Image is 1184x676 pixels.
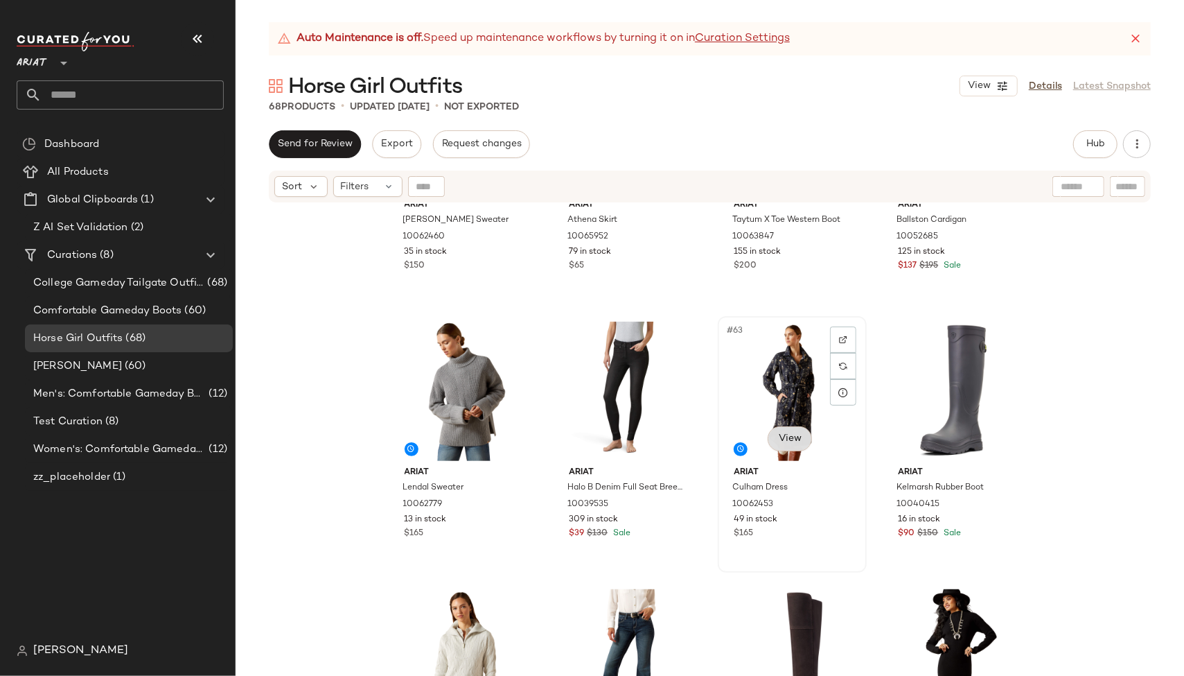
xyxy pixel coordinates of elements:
span: (1) [138,192,153,208]
span: Global Clipboards [47,192,138,208]
span: College Gameday Tailgate Outfits [33,275,204,291]
span: $137 [898,260,917,272]
span: Ariat [17,47,47,72]
span: Ariat [734,199,851,211]
div: Products [269,100,335,114]
span: All Products [47,164,109,180]
span: 10062460 [403,231,445,243]
span: Sale [610,529,630,538]
span: Ariat [405,199,522,211]
span: (8) [103,414,118,430]
span: 35 in stock [405,246,448,259]
span: Ballston Cardigan [896,214,966,227]
span: View [778,433,802,444]
img: svg%3e [839,362,847,370]
span: $150 [917,528,938,540]
span: Athena Skirt [567,214,617,227]
span: $165 [734,528,753,540]
span: Curations [47,248,97,263]
span: 155 in stock [734,246,781,259]
span: Ariat [898,467,1015,479]
span: Lendal Sweater [403,482,464,494]
span: 49 in stock [734,514,777,526]
span: 10062779 [403,499,443,511]
span: 68 [269,102,281,112]
span: $130 [587,528,608,540]
img: svg%3e [17,645,28,657]
span: • [435,98,439,115]
button: Send for Review [269,130,361,158]
span: Horse Girl Outfits [288,73,462,101]
span: 125 in stock [898,246,945,259]
span: 16 in stock [898,514,940,526]
span: Women's: Comfortable Gameday Boots [33,442,206,458]
span: [PERSON_NAME] Sweater [403,214,509,227]
span: (60) [182,303,206,319]
span: 10052685 [896,231,938,243]
span: Ariat [734,467,851,479]
span: $165 [405,528,424,540]
img: cfy_white_logo.C9jOOHJF.svg [17,32,134,51]
span: [PERSON_NAME] [33,643,128,659]
span: 10039535 [567,499,608,511]
img: 10040415_3-4_front.jpg [887,321,1026,461]
span: Ariat [569,467,686,479]
span: (8) [97,248,113,263]
span: $65 [569,260,584,272]
span: Sale [941,529,961,538]
button: Hub [1073,130,1117,158]
span: $39 [569,528,584,540]
span: 10063847 [732,231,774,243]
img: svg%3e [269,79,283,93]
div: Speed up maintenance workflows by turning it on in [277,31,790,47]
button: Request changes [433,130,530,158]
img: 10039535_front.jpg [558,321,697,461]
span: $150 [405,260,425,272]
span: Kelmarsh Rubber Boot [896,482,984,494]
span: 10062453 [732,499,773,511]
span: View [967,80,991,92]
button: View [768,426,812,451]
strong: Auto Maintenance is off. [297,31,423,47]
img: svg%3e [22,137,36,151]
span: Filters [341,180,369,194]
span: (2) [128,220,143,236]
img: 10062779_front.jpg [394,321,533,461]
span: $90 [898,528,914,540]
span: $195 [919,260,938,272]
span: Ariat [898,199,1015,211]
span: Halo B Denim Full Seat Breech [567,482,684,494]
p: updated [DATE] [350,100,430,114]
span: Request changes [441,139,522,150]
p: Not Exported [444,100,519,114]
span: Export [380,139,413,150]
span: Men's: Comfortable Gameday Boots [33,386,206,402]
span: $200 [734,260,757,272]
span: Culham Dress [732,482,788,494]
span: Comfortable Gameday Boots [33,303,182,319]
span: zz_placeholder [33,469,110,485]
span: 10065952 [567,231,608,243]
span: 79 in stock [569,246,611,259]
button: Export [372,130,421,158]
span: 13 in stock [405,514,447,526]
span: [PERSON_NAME] [33,358,122,374]
span: Test Curation [33,414,103,430]
span: (12) [206,442,227,458]
span: Hub [1086,139,1105,150]
span: Dashboard [44,137,99,153]
span: (60) [122,358,146,374]
span: 309 in stock [569,514,618,526]
span: Ariat [569,199,686,211]
span: Ariat [405,467,522,479]
span: Z AI Set Validation [33,220,128,236]
span: (1) [110,469,125,485]
span: 10040415 [896,499,939,511]
img: svg%3e [839,336,847,344]
button: View [960,76,1018,96]
a: Curation Settings [695,31,790,47]
img: 10062453_front.jpg [723,321,862,461]
span: (68) [123,331,146,347]
span: Send for Review [277,139,353,150]
a: Details [1029,79,1062,94]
